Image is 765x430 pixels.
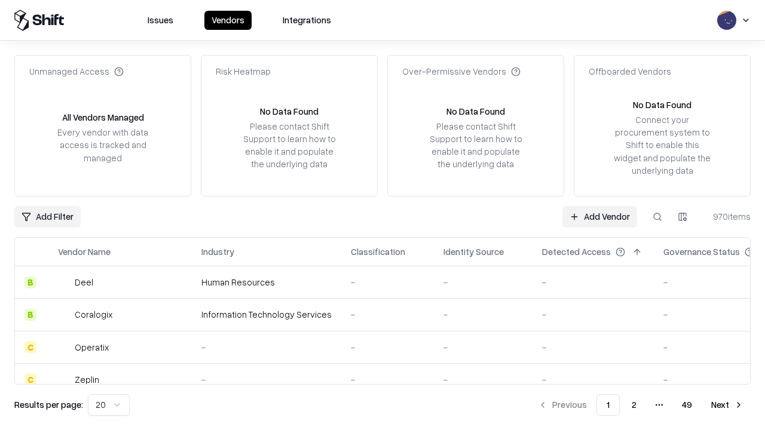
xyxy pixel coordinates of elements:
[542,245,611,258] div: Detected Access
[276,11,338,30] button: Integrations
[201,341,332,354] div: -
[704,394,751,416] button: Next
[62,111,144,124] div: All Vendors Managed
[443,276,523,288] div: -
[260,105,319,118] div: No Data Found
[443,308,523,321] div: -
[351,276,424,288] div: -
[542,308,644,321] div: -
[25,373,36,385] div: C
[140,11,180,30] button: Issues
[14,398,83,411] p: Results per page:
[426,120,525,171] div: Please contact Shift Support to learn how to enable it and populate the underlying data
[201,245,234,258] div: Industry
[58,341,70,353] img: Operatix
[75,373,99,386] div: Zeplin
[443,341,523,354] div: -
[703,210,751,223] div: 970 items
[589,65,671,78] div: Offboarded Vendors
[443,373,523,386] div: -
[29,65,124,78] div: Unmanaged Access
[58,373,70,385] img: Zeplin
[201,276,332,288] div: Human Resources
[672,394,702,416] button: 49
[596,394,620,416] button: 1
[201,373,332,386] div: -
[531,394,751,416] nav: pagination
[58,309,70,321] img: Coralogix
[25,341,36,353] div: C
[663,245,740,258] div: Governance Status
[201,308,332,321] div: Information Technology Services
[351,341,424,354] div: -
[351,308,424,321] div: -
[75,276,93,288] div: Deel
[58,277,70,288] img: Deel
[613,113,712,177] div: Connect your procurement system to Shift to enable this widget and populate the underlying data
[542,276,644,288] div: -
[351,245,405,258] div: Classification
[25,309,36,321] div: B
[562,206,637,228] a: Add Vendor
[204,11,252,30] button: Vendors
[542,373,644,386] div: -
[25,277,36,288] div: B
[75,308,112,321] div: Coralogix
[351,373,424,386] div: -
[14,206,81,228] button: Add Filter
[402,65,521,78] div: Over-Permissive Vendors
[53,126,152,164] div: Every vendor with data access is tracked and managed
[216,65,271,78] div: Risk Heatmap
[240,120,339,171] div: Please contact Shift Support to learn how to enable it and populate the underlying data
[446,105,505,118] div: No Data Found
[443,245,504,258] div: Identity Source
[622,394,646,416] button: 2
[542,341,644,354] div: -
[633,99,691,111] div: No Data Found
[75,341,109,354] div: Operatix
[58,245,111,258] div: Vendor Name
